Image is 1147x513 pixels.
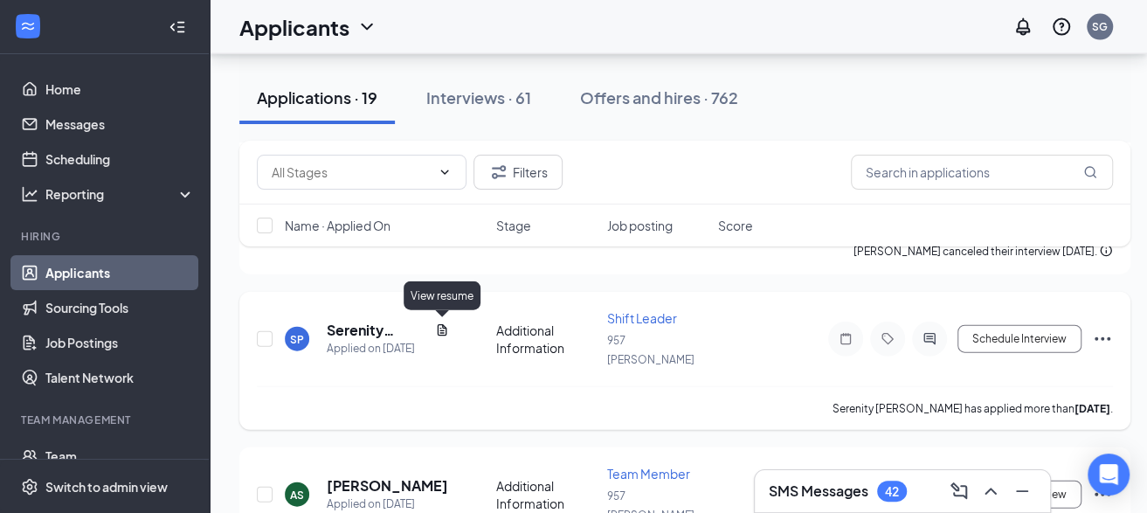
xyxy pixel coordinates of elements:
a: Talent Network [45,360,195,395]
h5: Serenity [PERSON_NAME] [327,321,428,340]
svg: Filter [488,162,509,183]
div: Applications · 19 [257,87,377,108]
b: [DATE] [1074,402,1110,415]
span: Score [718,217,753,234]
div: Applied on [DATE] [327,340,449,357]
span: Shift Leader [607,310,677,326]
div: SG [1092,19,1108,34]
a: Messages [45,107,195,142]
div: Additional Information [496,322,597,357]
svg: WorkstreamLogo [19,17,37,35]
span: Stage [496,217,531,234]
div: Open Intercom Messenger [1088,454,1130,496]
button: ComposeMessage [945,477,973,505]
div: Offers and hires · 762 [580,87,738,108]
svg: Document [435,323,449,337]
svg: Note [835,332,856,346]
a: Scheduling [45,142,195,177]
span: Job posting [607,217,673,234]
div: AS [290,488,304,503]
svg: Minimize [1012,481,1033,502]
input: Search in applications [851,155,1113,190]
div: View resume [404,281,480,310]
svg: Notifications [1012,17,1033,38]
button: Filter Filters [473,155,563,190]
div: Reporting [45,185,196,203]
svg: ChevronUp [980,481,1001,502]
svg: ActiveChat [919,332,940,346]
svg: Analysis [21,185,38,203]
div: Interviews · 61 [426,87,531,108]
h1: Applicants [239,12,349,42]
div: 42 [885,484,899,499]
a: Team [45,439,195,474]
svg: Tag [877,332,898,346]
div: SP [290,332,304,347]
h3: SMS Messages [769,482,868,501]
input: All Stages [272,163,431,182]
svg: Ellipses [1092,329,1113,350]
svg: ComposeMessage [949,481,970,502]
span: Team Member [607,466,690,482]
button: Schedule Interview [957,325,1081,353]
a: Sourcing Tools [45,290,195,325]
svg: ChevronDown [438,165,452,179]
p: Serenity [PERSON_NAME] has applied more than . [833,401,1113,416]
div: Additional Information [496,477,597,512]
h5: [PERSON_NAME] [327,476,448,496]
svg: Settings [21,478,38,496]
span: 957 [PERSON_NAME] [607,334,694,366]
div: Hiring [21,229,191,244]
svg: Collapse [169,18,186,36]
div: Switch to admin view [45,478,168,496]
svg: MagnifyingGlass [1083,165,1097,179]
div: Applied on [DATE] [327,496,448,513]
a: Home [45,72,195,107]
a: Applicants [45,255,195,290]
div: Team Management [21,412,191,427]
button: ChevronUp [977,477,1005,505]
a: Job Postings [45,325,195,360]
svg: ChevronDown [356,17,377,38]
button: Minimize [1008,477,1036,505]
span: Name · Applied On [285,217,390,234]
svg: QuestionInfo [1051,17,1072,38]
